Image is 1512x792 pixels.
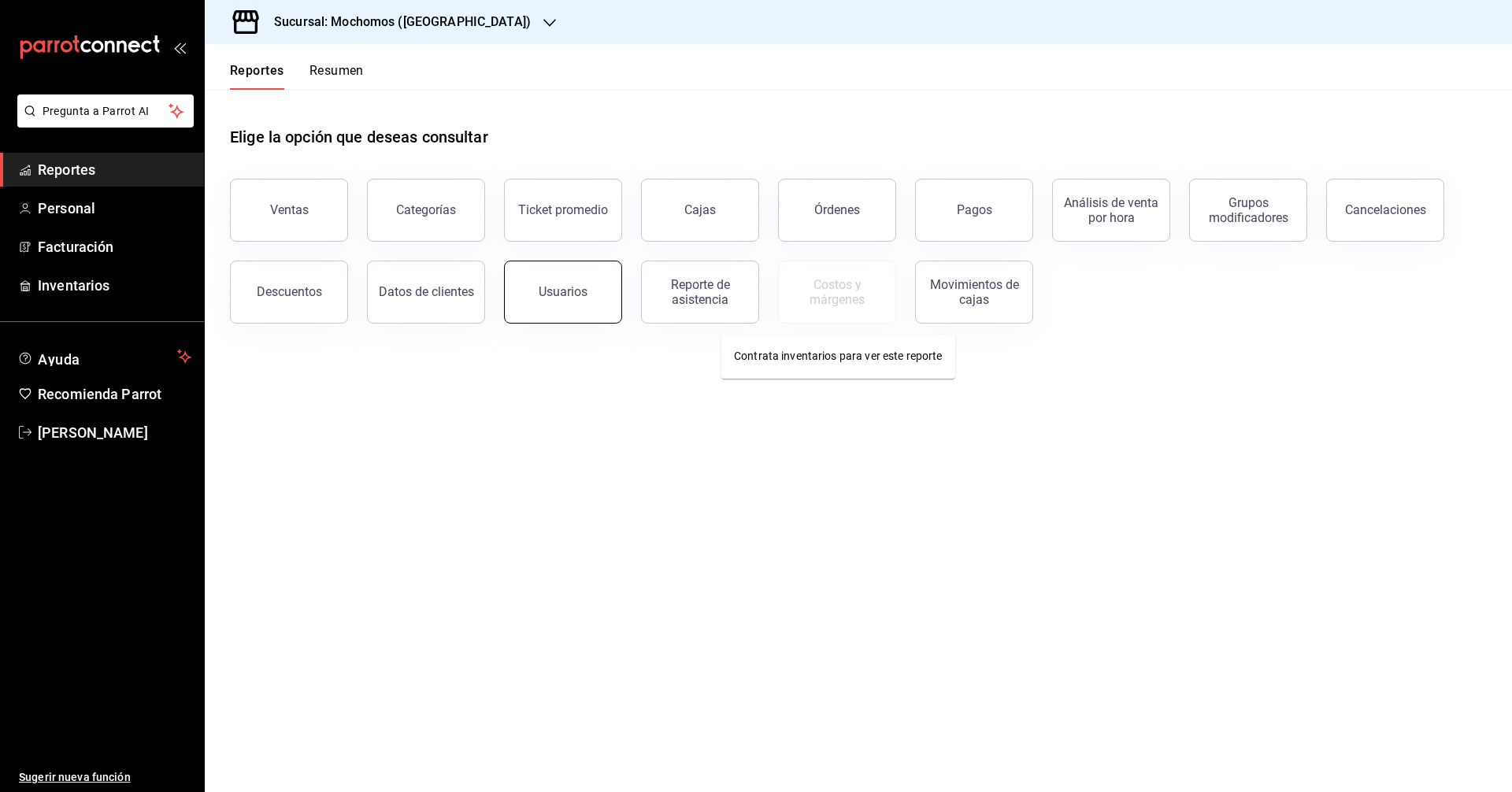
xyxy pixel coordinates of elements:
[17,94,194,128] button: Pregunta a Parrot AI
[539,284,587,299] div: Usuarios
[1326,179,1444,242] button: Cancelaciones
[721,335,955,379] div: Contrata inventarios para ver este reporte
[641,179,759,242] a: Cajas
[261,13,531,31] h3: Sucursal: Mochomos ([GEOGRAPHIC_DATA])
[19,769,191,786] span: Sugerir nueva función
[38,236,191,257] span: Facturación
[1052,179,1170,242] button: Análisis de venta por hora
[684,201,717,220] div: Cajas
[1345,202,1426,217] div: Cancelaciones
[43,103,169,120] span: Pregunta a Parrot AI
[641,261,759,324] button: Reporte de asistencia
[925,277,1023,307] div: Movimientos de cajas
[915,179,1033,242] button: Pagos
[11,114,194,131] a: Pregunta a Parrot AI
[651,277,749,307] div: Reporte de asistencia
[814,202,860,217] div: Órdenes
[1189,179,1307,242] button: Grupos modificadores
[504,179,622,242] button: Ticket promedio
[38,159,191,180] span: Reportes
[504,261,622,324] button: Usuarios
[957,202,992,217] div: Pagos
[518,202,608,217] div: Ticket promedio
[230,261,348,324] button: Descuentos
[230,63,364,90] div: navigation tabs
[778,261,896,324] button: Contrata inventarios para ver este reporte
[38,198,191,219] span: Personal
[1199,195,1297,225] div: Grupos modificadores
[396,202,456,217] div: Categorías
[230,179,348,242] button: Ventas
[1062,195,1160,225] div: Análisis de venta por hora
[270,202,309,217] div: Ventas
[38,275,191,296] span: Inventarios
[230,125,488,149] h1: Elige la opción que deseas consultar
[915,261,1033,324] button: Movimientos de cajas
[173,41,186,54] button: open_drawer_menu
[309,63,364,90] button: Resumen
[367,179,485,242] button: Categorías
[367,261,485,324] button: Datos de clientes
[379,284,474,299] div: Datos de clientes
[38,347,171,366] span: Ayuda
[38,383,191,405] span: Recomienda Parrot
[230,63,284,90] button: Reportes
[788,277,886,307] div: Costos y márgenes
[257,284,322,299] div: Descuentos
[778,179,896,242] button: Órdenes
[38,422,191,443] span: [PERSON_NAME]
